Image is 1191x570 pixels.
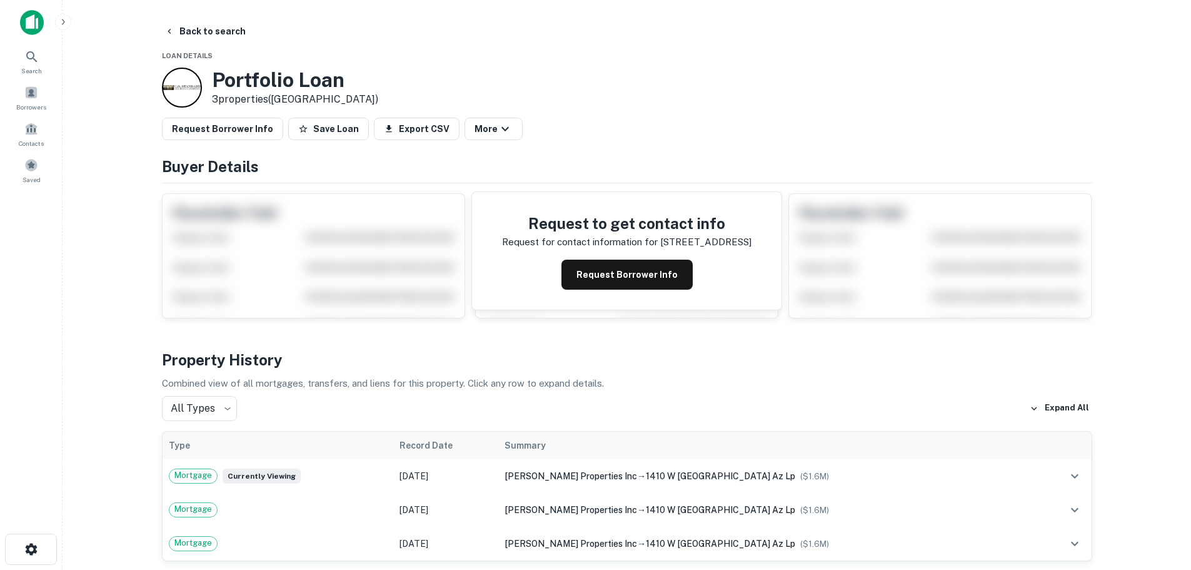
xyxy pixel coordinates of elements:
span: 1410 w [GEOGRAPHIC_DATA] az lp [646,539,795,549]
img: capitalize-icon.png [20,10,44,35]
span: ($ 1.6M ) [800,472,829,481]
span: Currently viewing [223,469,301,484]
p: Request for contact information for [502,235,658,250]
p: Combined view of all mortgages, transfers, and liens for this property. Click any row to expand d... [162,376,1092,391]
td: [DATE] [393,527,498,561]
button: expand row [1064,466,1085,487]
button: expand row [1064,533,1085,554]
span: Mortgage [169,537,217,549]
span: 1410 w [GEOGRAPHIC_DATA] az lp [646,471,795,481]
th: Summary [498,432,1037,459]
td: [DATE] [393,493,498,527]
button: Back to search [159,20,251,43]
span: [PERSON_NAME] properties inc [505,471,637,481]
p: [STREET_ADDRESS] [660,235,751,250]
span: Contacts [19,138,44,148]
h3: Portfolio Loan [212,68,378,92]
div: All Types [162,396,237,421]
button: More [465,118,523,140]
th: Type [163,432,394,459]
th: Record Date [393,432,498,459]
span: Mortgage [169,469,217,482]
span: Saved [23,175,41,185]
iframe: Chat Widget [1128,470,1191,530]
button: expand row [1064,499,1085,521]
span: [PERSON_NAME] properties inc [505,539,637,549]
h4: Request to get contact info [502,212,751,235]
button: Request Borrower Info [162,118,283,140]
span: Loan Details [162,52,213,59]
span: ($ 1.6M ) [800,539,829,549]
button: Export CSV [374,118,460,140]
div: → [505,469,1031,483]
div: → [505,537,1031,551]
button: Save Loan [288,118,369,140]
button: Expand All [1027,399,1092,418]
a: Search [4,44,59,78]
p: 3 properties ([GEOGRAPHIC_DATA]) [212,92,378,107]
a: Saved [4,153,59,187]
span: [PERSON_NAME] properties inc [505,505,637,515]
span: 1410 w [GEOGRAPHIC_DATA] az lp [646,505,795,515]
button: Request Borrower Info [561,260,693,290]
h4: Buyer Details [162,155,1092,178]
span: Search [21,66,42,76]
span: Borrowers [16,102,46,112]
span: Mortgage [169,503,217,516]
td: [DATE] [393,459,498,493]
div: → [505,503,1031,517]
span: ($ 1.6M ) [800,506,829,515]
a: Contacts [4,117,59,151]
a: Borrowers [4,81,59,115]
h4: Property History [162,349,1092,371]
